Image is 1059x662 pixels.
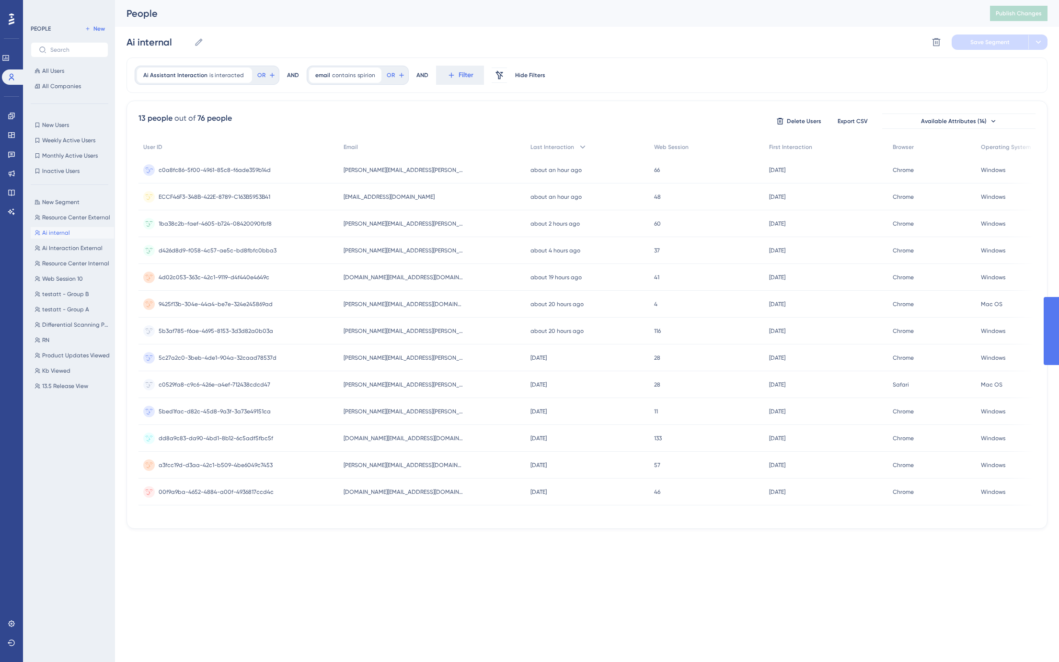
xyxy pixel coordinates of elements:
[769,381,785,388] time: [DATE]
[31,80,108,92] button: All Companies
[530,435,547,442] time: [DATE]
[31,212,114,223] button: Resource Center External
[344,461,463,469] span: [PERSON_NAME][EMAIL_ADDRESS][DOMAIN_NAME]
[981,166,1005,174] span: Windows
[315,71,330,79] span: email
[952,34,1028,50] button: Save Segment
[344,300,463,308] span: [PERSON_NAME][EMAIL_ADDRESS][DOMAIN_NAME]
[197,113,232,124] div: 76 people
[990,6,1047,21] button: Publish Changes
[769,435,785,442] time: [DATE]
[530,408,547,415] time: [DATE]
[530,328,584,334] time: about 20 hours ago
[31,288,114,300] button: testatt - Group B
[42,152,98,160] span: Monthly Active Users
[127,35,190,49] input: Segment Name
[159,220,272,228] span: 1ba38c2b-faef-4605-b724-08420090fbf8
[143,143,162,151] span: User ID
[981,220,1005,228] span: Windows
[981,193,1005,201] span: Windows
[654,166,660,174] span: 66
[159,461,273,469] span: a3fcc19d-d3aa-42c1-b509-4be6049c7453
[981,247,1005,254] span: Windows
[530,274,582,281] time: about 19 hours ago
[42,275,83,283] span: Web Session 10
[996,10,1042,17] span: Publish Changes
[42,137,95,144] span: Weekly Active Users
[893,274,914,281] span: Chrome
[42,321,110,329] span: Differential Scanning Post
[893,408,914,415] span: Chrome
[981,381,1002,388] span: Mac OS
[256,68,277,83] button: OR
[387,71,395,79] span: OR
[31,196,114,208] button: New Segment
[174,113,196,124] div: out of
[459,69,473,81] span: Filter
[344,220,463,228] span: [PERSON_NAME][EMAIL_ADDRESS][PERSON_NAME][DOMAIN_NAME]
[357,71,375,79] span: spirion
[42,290,89,298] span: testatt - Group B
[530,143,574,151] span: Last Interaction
[654,434,662,442] span: 133
[31,334,114,346] button: RN
[416,66,428,85] div: AND
[787,117,821,125] span: Delete Users
[31,380,114,392] button: 13.5 Release View
[42,214,110,221] span: Resource Center External
[515,68,545,83] button: Hide Filters
[159,193,270,201] span: ECCF46F3-348B-422E-8789-C163B5953B41
[893,300,914,308] span: Chrome
[42,244,103,252] span: Ai Interaction External
[769,489,785,495] time: [DATE]
[42,198,80,206] span: New Segment
[654,408,658,415] span: 11
[159,300,273,308] span: 9425f13b-304e-44a4-be7e-324e245869ad
[159,166,271,174] span: c0a8fc86-5f00-4961-85c8-f6ade359b14d
[981,300,1002,308] span: Mac OS
[42,336,49,344] span: RN
[654,220,661,228] span: 60
[31,319,114,331] button: Differential Scanning Post
[127,7,966,20] div: People
[159,381,270,388] span: c0529fa8-c9c6-426e-a4ef-712438cdcd47
[654,143,689,151] span: Web Session
[31,304,114,315] button: testatt - Group A
[436,66,484,85] button: Filter
[530,220,580,227] time: about 2 hours ago
[31,135,108,146] button: Weekly Active Users
[385,68,406,83] button: OR
[530,247,580,254] time: about 4 hours ago
[654,354,660,362] span: 28
[775,114,823,129] button: Delete Users
[42,306,89,313] span: testatt - Group A
[332,71,356,79] span: contains
[654,461,660,469] span: 57
[344,274,463,281] span: [DOMAIN_NAME][EMAIL_ADDRESS][DOMAIN_NAME]
[159,354,276,362] span: 5c27a2c0-3beb-4de1-904a-32caad78537d
[893,354,914,362] span: Chrome
[769,408,785,415] time: [DATE]
[344,143,358,151] span: Email
[654,381,660,388] span: 28
[893,193,914,201] span: Chrome
[882,114,1036,129] button: Available Attributes (14)
[893,143,914,151] span: Browser
[530,301,584,308] time: about 20 hours ago
[31,227,114,239] button: Ai internal
[42,121,69,129] span: New Users
[654,488,660,496] span: 46
[530,167,582,173] time: about an hour ago
[654,300,657,308] span: 4
[981,408,1005,415] span: Windows
[42,367,70,375] span: Kb Viewed
[143,71,207,79] span: Ai Assistant Interaction
[893,461,914,469] span: Chrome
[31,165,108,177] button: Inactive Users
[42,260,109,267] span: Resource Center Internal
[769,328,785,334] time: [DATE]
[515,71,545,79] span: Hide Filters
[981,274,1005,281] span: Windows
[838,117,868,125] span: Export CSV
[209,71,244,79] span: is interacted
